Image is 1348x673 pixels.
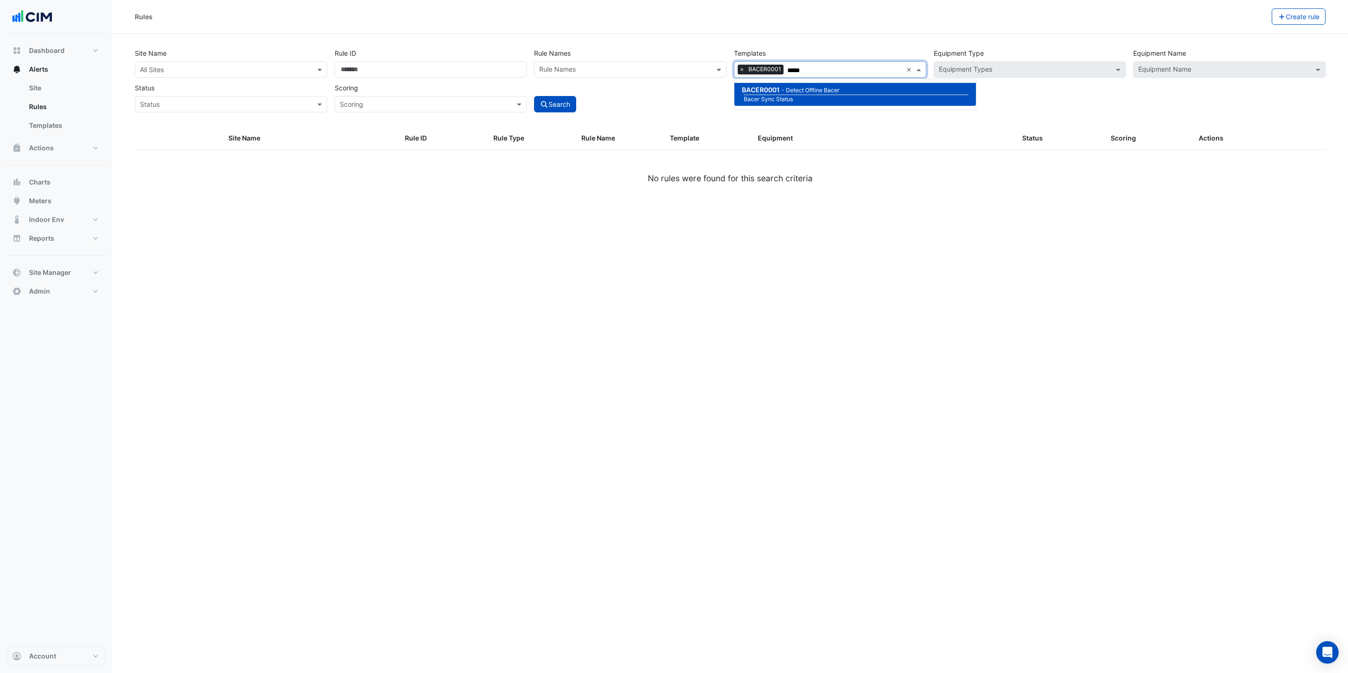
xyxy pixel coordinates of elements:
label: Equipment Type [934,45,984,61]
button: Dashboard [7,41,105,60]
span: BACER0001 [746,65,784,74]
button: Account [7,647,105,666]
div: Site Name [228,133,394,144]
div: Rules [135,12,153,22]
small: Detect Offline Bacer [782,87,840,94]
app-icon: Charts [12,177,22,187]
span: Admin [29,287,50,296]
div: No rules were found for this search criteria [135,172,1326,185]
label: Templates [734,45,766,61]
app-icon: Actions [12,143,22,153]
ng-dropdown-panel: Options list [734,79,976,110]
app-icon: Dashboard [12,46,22,55]
span: Dashboard [29,46,65,55]
a: Site [22,79,105,97]
label: Status [135,80,154,96]
label: Equipment Name [1133,45,1186,61]
div: Equipment Name [1137,64,1191,76]
button: Meters [7,192,105,210]
app-icon: Meters [12,196,22,206]
label: Rule Names [534,45,571,61]
span: Site Manager [29,268,71,277]
span: Account [29,651,56,661]
div: Template [670,133,747,144]
div: Equipment Types [938,64,992,76]
span: Meters [29,196,51,206]
div: Scoring [1111,133,1187,144]
div: Actions [1199,133,1320,144]
app-icon: Alerts [12,65,22,74]
button: Create rule [1272,8,1326,25]
div: Equipment [758,133,1011,144]
div: Status [1022,133,1099,144]
div: Alerts [7,79,105,139]
button: Reports [7,229,105,248]
span: Clear [906,65,914,74]
span: Charts [29,177,51,187]
span: Reports [29,234,54,243]
label: Site Name [135,45,167,61]
label: Rule ID [335,45,356,61]
span: Alerts [29,65,48,74]
button: Indoor Env [7,210,105,229]
a: Rules [22,97,105,116]
a: Templates [22,116,105,135]
button: Alerts [7,60,105,79]
button: Site Manager [7,263,105,282]
img: Company Logo [11,7,53,26]
span: Indoor Env [29,215,64,224]
app-icon: Indoor Env [12,215,22,224]
button: Actions [7,139,105,157]
div: Rule Type [493,133,570,144]
div: Rule ID [405,133,482,144]
app-icon: Reports [12,234,22,243]
app-icon: Site Manager [12,268,22,277]
button: Admin [7,282,105,301]
small: Bacer Sync Status [738,95,856,104]
div: Open Intercom Messenger [1316,641,1339,664]
span: Actions [29,143,54,153]
span: BACER0001 [742,86,780,94]
span: × [738,65,746,74]
label: Scoring [335,80,358,96]
button: Search [534,96,576,112]
button: Charts [7,173,105,192]
app-icon: Admin [12,287,22,296]
div: Rule Names [538,64,576,76]
div: Rule Name [581,133,658,144]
